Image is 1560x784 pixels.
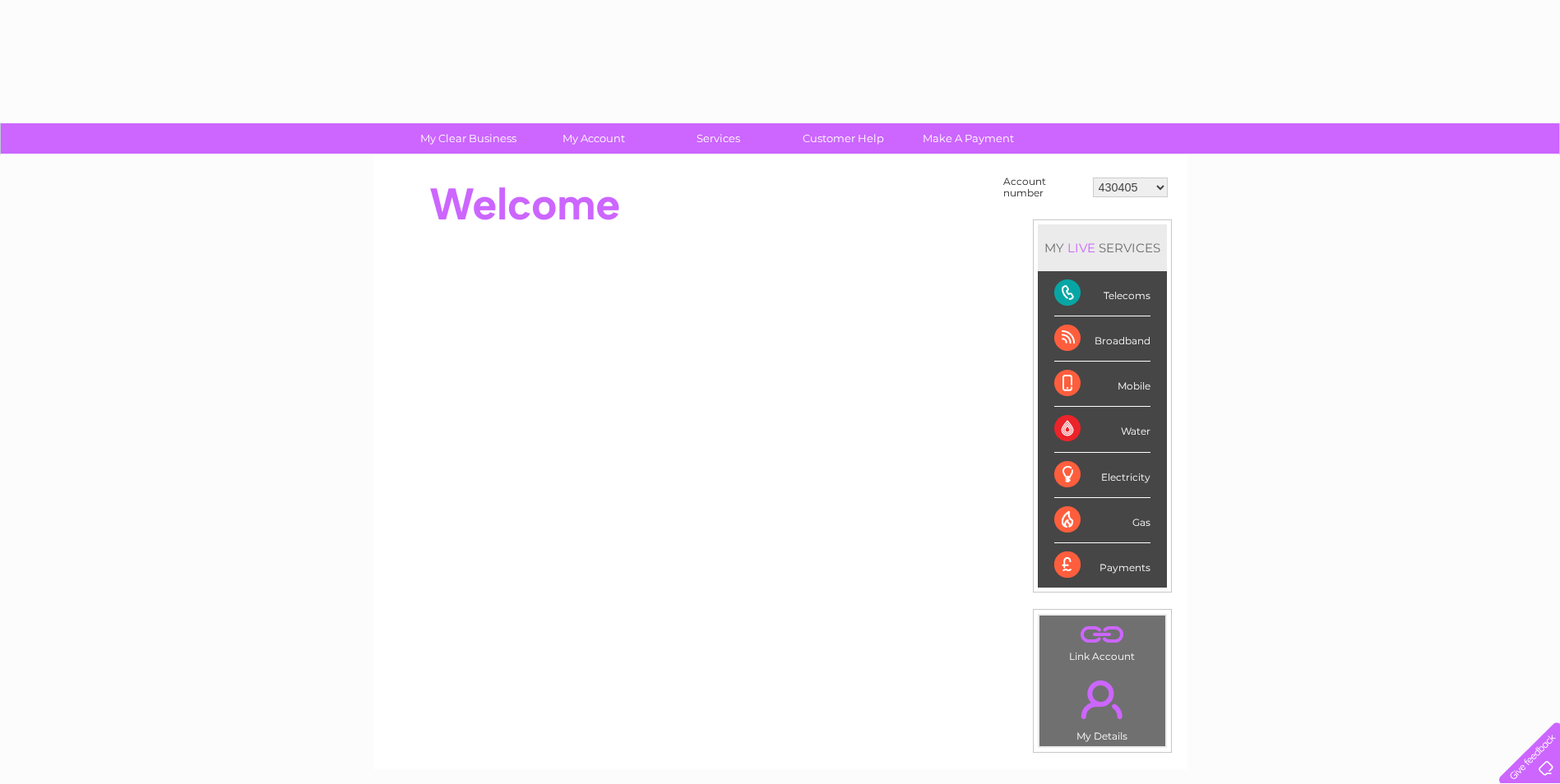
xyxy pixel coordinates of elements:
div: Mobile [1054,362,1150,407]
td: My Details [1039,666,1166,747]
div: LIVE [1064,240,1099,256]
div: MY SERVICES [1038,224,1167,271]
div: Gas [1054,498,1150,543]
a: . [1044,671,1161,728]
div: Electricity [1054,453,1150,498]
a: My Clear Business [400,123,536,154]
div: Telecoms [1054,271,1150,316]
a: Services [650,123,786,154]
a: Make A Payment [900,123,1036,154]
div: Payments [1054,543,1150,588]
div: Broadband [1054,316,1150,362]
td: Link Account [1039,615,1166,666]
a: My Account [525,123,661,154]
a: Customer Help [775,123,911,154]
td: Account number [999,172,1089,203]
a: . [1044,620,1161,648]
div: Water [1054,407,1150,452]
